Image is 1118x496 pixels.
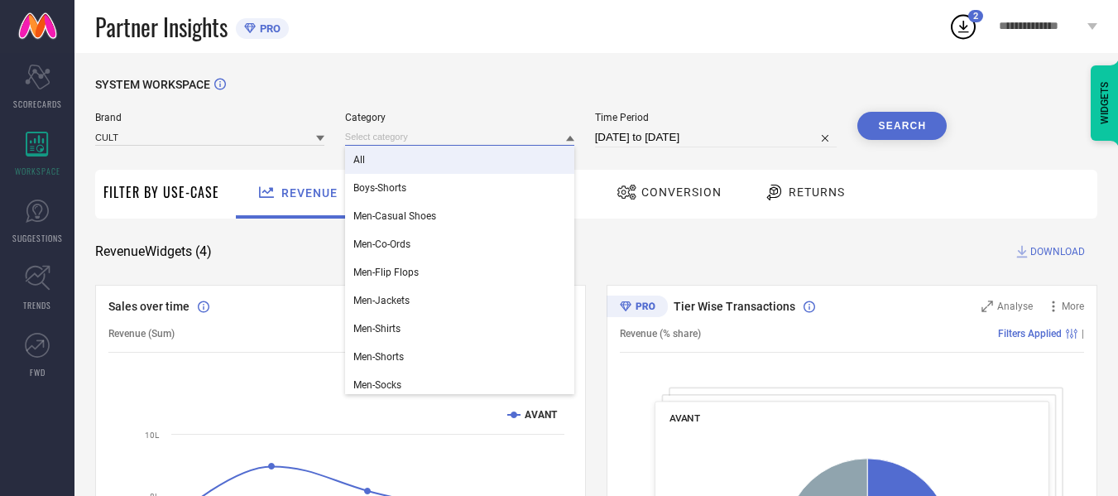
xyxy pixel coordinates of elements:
[13,98,62,110] span: SCORECARDS
[353,379,401,391] span: Men-Socks
[103,182,219,202] span: Filter By Use-Case
[353,295,410,306] span: Men-Jackets
[95,10,228,44] span: Partner Insights
[345,371,574,399] div: Men-Socks
[145,431,160,440] text: 10L
[345,230,574,258] div: Men-Co-Ords
[595,112,837,123] span: Time Period
[641,185,722,199] span: Conversion
[353,267,419,278] span: Men-Flip Flops
[674,300,795,313] span: Tier Wise Transactions
[256,22,281,35] span: PRO
[973,11,978,22] span: 2
[981,301,993,312] svg: Zoom
[595,128,837,147] input: Select time period
[345,343,574,371] div: Men-Shorts
[345,128,574,146] input: Select category
[108,300,190,313] span: Sales over time
[345,202,574,230] div: Men-Casual Shoes
[525,409,558,421] text: AVANT
[345,146,574,174] div: All
[353,182,406,194] span: Boys-Shorts
[1030,243,1085,260] span: DOWNLOAD
[108,328,175,339] span: Revenue (Sum)
[345,315,574,343] div: Men-Shirts
[95,243,212,260] span: Revenue Widgets ( 4 )
[345,287,574,315] div: Men-Jackets
[95,78,210,91] span: SYSTEM WORKSPACE
[30,366,46,378] span: FWD
[353,351,404,363] span: Men-Shorts
[620,328,701,339] span: Revenue (% share)
[607,296,668,320] div: Premium
[789,185,845,199] span: Returns
[345,174,574,202] div: Boys-Shorts
[998,328,1062,339] span: Filters Applied
[23,299,51,311] span: TRENDS
[345,112,574,123] span: Category
[353,323,401,335] span: Men-Shirts
[95,112,324,123] span: Brand
[669,412,700,424] span: AVANT
[857,112,947,140] button: Search
[353,154,365,166] span: All
[281,186,338,200] span: Revenue
[997,301,1033,312] span: Analyse
[948,12,978,41] div: Open download list
[1062,301,1084,312] span: More
[345,258,574,287] div: Men-Flip Flops
[12,232,63,244] span: SUGGESTIONS
[1082,328,1084,339] span: |
[353,238,410,250] span: Men-Co-Ords
[15,165,60,177] span: WORKSPACE
[353,210,436,222] span: Men-Casual Shoes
